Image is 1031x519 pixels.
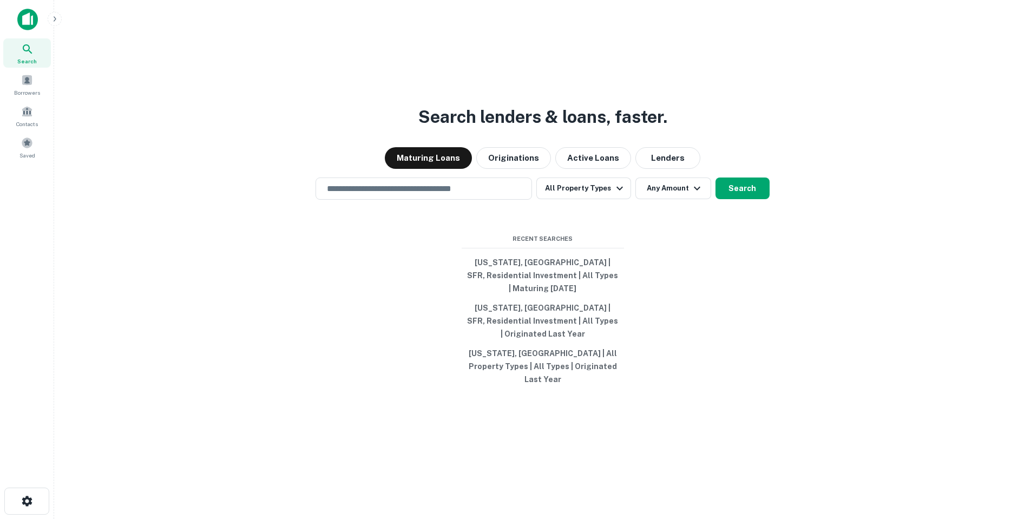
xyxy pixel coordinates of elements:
[462,234,624,244] span: Recent Searches
[3,101,51,130] a: Contacts
[385,147,472,169] button: Maturing Loans
[3,133,51,162] a: Saved
[462,344,624,389] button: [US_STATE], [GEOGRAPHIC_DATA] | All Property Types | All Types | Originated Last Year
[17,57,37,65] span: Search
[977,432,1031,484] iframe: Chat Widget
[635,147,700,169] button: Lenders
[14,88,40,97] span: Borrowers
[462,298,624,344] button: [US_STATE], [GEOGRAPHIC_DATA] | SFR, Residential Investment | All Types | Originated Last Year
[635,178,711,199] button: Any Amount
[715,178,770,199] button: Search
[536,178,631,199] button: All Property Types
[418,104,667,130] h3: Search lenders & loans, faster.
[19,151,35,160] span: Saved
[555,147,631,169] button: Active Loans
[3,38,51,68] a: Search
[16,120,38,128] span: Contacts
[462,253,624,298] button: [US_STATE], [GEOGRAPHIC_DATA] | SFR, Residential Investment | All Types | Maturing [DATE]
[476,147,551,169] button: Originations
[3,70,51,99] a: Borrowers
[17,9,38,30] img: capitalize-icon.png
